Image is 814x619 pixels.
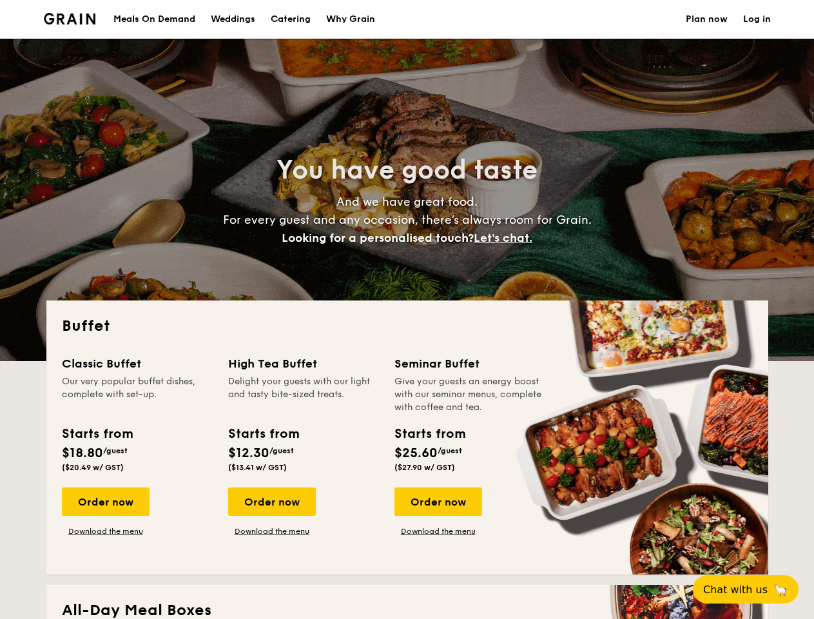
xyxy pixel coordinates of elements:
div: High Tea Buffet [228,355,379,373]
span: Chat with us [703,584,768,596]
span: And we have great food. For every guest and any occasion, there’s always room for Grain. [223,195,592,245]
span: $18.80 [62,446,103,461]
div: Starts from [228,424,298,444]
span: /guest [103,446,128,455]
span: /guest [269,446,294,455]
div: Starts from [394,424,465,444]
span: Let's chat. [474,231,532,245]
div: Order now [228,487,316,516]
span: ($27.90 w/ GST) [394,463,455,472]
span: $25.60 [394,446,438,461]
div: Order now [62,487,150,516]
div: Order now [394,487,482,516]
span: Looking for a personalised touch? [282,231,474,245]
span: /guest [438,446,462,455]
span: $12.30 [228,446,269,461]
div: Delight your guests with our light and tasty bite-sized treats. [228,375,379,414]
span: 🦙 [773,582,788,597]
h2: Buffet [62,316,753,337]
span: ($20.49 w/ GST) [62,463,124,472]
a: Logotype [44,13,96,25]
div: Starts from [62,424,132,444]
a: Download the menu [62,526,150,536]
span: You have good taste [276,155,538,186]
div: Classic Buffet [62,355,213,373]
img: Grain [44,13,96,25]
div: Give your guests an energy boost with our seminar menus, complete with coffee and tea. [394,375,545,414]
button: Chat with us🦙 [693,575,799,604]
span: ($13.41 w/ GST) [228,463,287,472]
a: Download the menu [228,526,316,536]
div: Our very popular buffet dishes, complete with set-up. [62,375,213,414]
div: Seminar Buffet [394,355,545,373]
a: Download the menu [394,526,482,536]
